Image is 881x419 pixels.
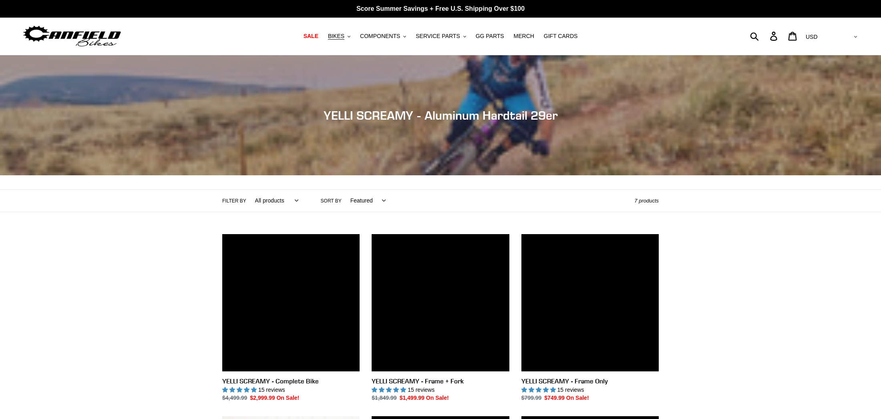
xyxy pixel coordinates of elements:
[222,197,246,204] label: Filter by
[324,108,558,122] span: YELLI SCREAMY - Aluminum Hardtail 29er
[412,31,470,42] button: SERVICE PARTS
[356,31,410,42] button: COMPONENTS
[321,197,342,204] label: Sort by
[754,27,775,45] input: Search
[510,31,538,42] a: MERCH
[634,198,659,204] span: 7 products
[514,33,534,40] span: MERCH
[324,31,354,42] button: BIKES
[476,33,504,40] span: GG PARTS
[22,24,122,49] img: Canfield Bikes
[360,33,400,40] span: COMPONENTS
[472,31,508,42] a: GG PARTS
[540,31,582,42] a: GIFT CARDS
[304,33,318,40] span: SALE
[544,33,578,40] span: GIFT CARDS
[416,33,460,40] span: SERVICE PARTS
[328,33,344,40] span: BIKES
[300,31,322,42] a: SALE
